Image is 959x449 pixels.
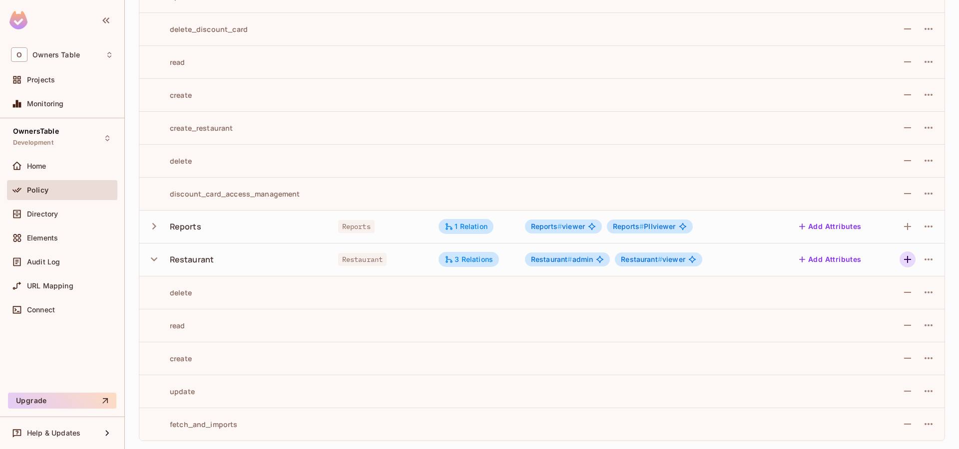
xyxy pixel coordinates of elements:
span: Restaurant [531,255,572,263]
img: SReyMgAAAABJRU5ErkJggg== [9,11,27,29]
div: 3 Relations [445,255,493,264]
span: viewer [531,223,585,230]
div: delete [147,288,192,297]
div: fetch_and_imports [147,420,238,429]
div: read [147,57,185,67]
span: OwnersTable [13,127,59,135]
span: # [557,222,562,230]
div: Restaurant [170,254,214,265]
div: delete [147,156,192,166]
span: PIIviewer [613,223,676,230]
div: Reports [170,221,201,232]
button: Add Attributes [795,251,866,267]
span: viewer [621,255,685,263]
span: # [639,222,644,230]
span: Policy [27,186,48,194]
div: discount_card_access_management [147,189,300,199]
button: Add Attributes [795,219,866,234]
span: admin [531,255,593,263]
span: Workspace: Owners Table [32,51,80,59]
span: Projects [27,76,55,84]
div: create [147,90,192,100]
div: 1 Relation [445,222,487,231]
span: Restaurant [621,255,662,263]
span: Reports [531,222,562,230]
span: Directory [27,210,58,218]
span: # [658,255,662,263]
span: Monitoring [27,100,64,108]
span: URL Mapping [27,282,73,290]
span: Elements [27,234,58,242]
div: create [147,354,192,363]
span: Reports [613,222,644,230]
span: Connect [27,306,55,314]
div: delete_discount_card [147,24,248,34]
span: Home [27,162,46,170]
span: Development [13,139,53,147]
div: read [147,321,185,330]
button: Upgrade [8,393,116,409]
div: create_restaurant [147,123,233,133]
span: Reports [338,220,375,233]
div: update [147,387,195,396]
span: Audit Log [27,258,60,266]
span: # [567,255,572,263]
span: Restaurant [338,253,387,266]
span: Help & Updates [27,429,80,437]
span: O [11,47,27,62]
